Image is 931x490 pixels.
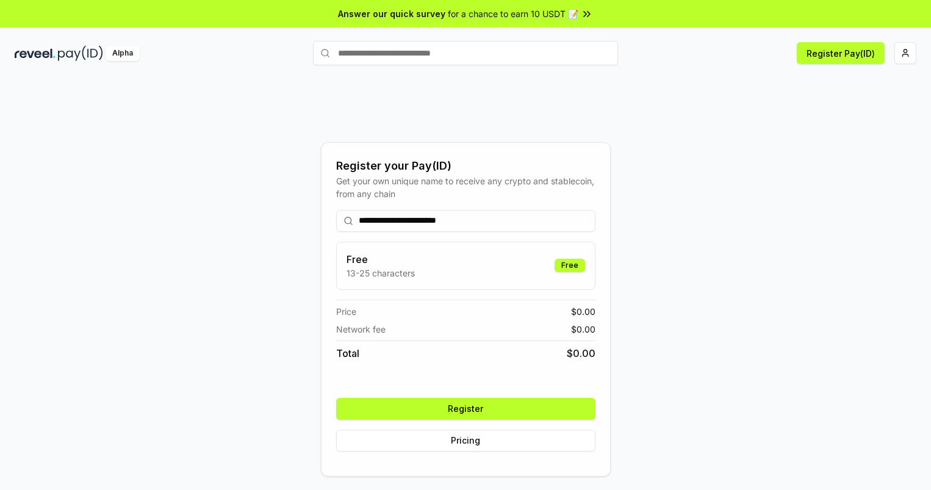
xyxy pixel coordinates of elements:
[15,46,56,61] img: reveel_dark
[571,323,595,336] span: $ 0.00
[797,42,885,64] button: Register Pay(ID)
[336,398,595,420] button: Register
[106,46,140,61] div: Alpha
[448,7,578,20] span: for a chance to earn 10 USDT 📝
[571,305,595,318] span: $ 0.00
[336,430,595,452] button: Pricing
[336,157,595,175] div: Register your Pay(ID)
[567,346,595,361] span: $ 0.00
[347,252,415,267] h3: Free
[336,175,595,200] div: Get your own unique name to receive any crypto and stablecoin, from any chain
[336,305,356,318] span: Price
[347,267,415,279] p: 13-25 characters
[336,323,386,336] span: Network fee
[58,46,103,61] img: pay_id
[555,259,585,272] div: Free
[338,7,445,20] span: Answer our quick survey
[336,346,359,361] span: Total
